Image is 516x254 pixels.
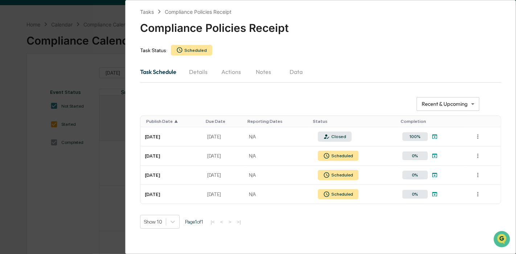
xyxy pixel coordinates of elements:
span: Page 1 of 1 [185,219,203,225]
div: Scheduled [183,48,207,53]
div: 0% [402,171,428,179]
div: Toggle SortBy [146,119,200,124]
td: N/A [245,185,310,204]
button: Details [182,63,215,80]
td: [DATE] [140,166,203,185]
div: Scheduled [330,153,353,158]
div: Compliance Policies Receipt [140,16,501,34]
a: 🖐️Preclearance [4,145,50,158]
td: N/A [245,146,310,166]
a: 0% [402,151,463,161]
div: Toggle SortBy [401,119,464,124]
button: Actions [215,63,247,80]
td: N/A [245,166,310,185]
span: [PERSON_NAME] [22,118,59,124]
td: [DATE] [203,127,245,146]
div: 0% [402,151,428,160]
span: Pylon [72,179,88,185]
button: Data [280,63,313,80]
button: > [226,219,234,225]
button: >| [234,219,243,225]
img: Rachel Stanley [7,111,19,122]
td: [DATE] [140,185,203,204]
button: Notes [247,63,280,80]
span: [PERSON_NAME] [22,98,59,104]
div: Toggle SortBy [206,119,242,124]
div: Past conversations [7,80,49,86]
span: Data Lookup [15,162,46,169]
button: Task Schedule [140,63,182,80]
a: 0% [402,170,463,180]
a: 🗄️Attestations [50,145,93,158]
span: Preclearance [15,148,47,155]
div: We're available if you need us! [33,62,100,68]
a: 100% [402,132,463,142]
span: ▲ [174,119,178,124]
div: Start new chat [33,55,119,62]
a: 🔎Data Lookup [4,159,49,172]
td: N/A [245,127,310,146]
div: Toggle SortBy [313,119,395,124]
td: [DATE] [140,146,203,166]
img: 1746055101610-c473b297-6a78-478c-a979-82029cc54cd1 [7,55,20,68]
div: secondary tabs example [140,63,501,80]
button: |< [209,219,217,225]
span: [DATE] [64,118,79,124]
div: Recent & Upcoming [417,97,479,111]
div: Closed [330,134,346,139]
span: • [60,98,63,104]
div: Scheduled [330,172,353,178]
td: [DATE] [203,185,245,204]
div: Toggle SortBy [473,119,498,124]
p: How can we help? [7,15,132,26]
div: 🗄️ [53,149,58,154]
iframe: Open customer support [493,230,512,250]
div: Tasks [140,9,154,15]
span: Attestations [60,148,90,155]
td: [DATE] [203,166,245,185]
a: Powered byPylon [51,179,88,185]
div: 100% [402,132,428,141]
div: Toggle SortBy [247,119,307,124]
span: [DATE] [64,98,79,104]
a: 0% [402,189,463,199]
button: Start new chat [123,57,132,66]
div: Task Status: [140,44,216,56]
td: [DATE] [140,127,203,146]
span: • [60,118,63,124]
button: < [218,219,225,225]
img: 8933085812038_c878075ebb4cc5468115_72.jpg [15,55,28,68]
button: See all [112,79,132,87]
div: 🖐️ [7,149,13,154]
img: Rachel Stanley [7,91,19,103]
div: 0% [402,190,428,199]
div: Compliance Policies Receipt [165,9,232,15]
div: Scheduled [330,192,353,197]
div: 🔎 [7,162,13,168]
td: [DATE] [203,146,245,166]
